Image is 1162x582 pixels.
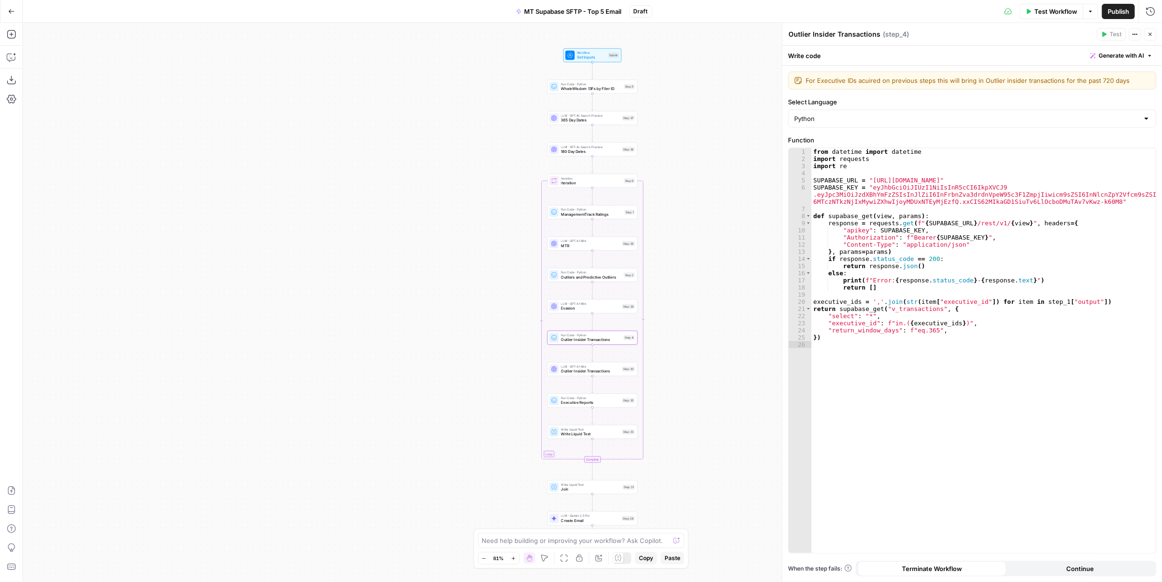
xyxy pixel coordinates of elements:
[561,176,622,181] span: Iteration
[561,368,620,374] span: Outlier Insider Transactions
[1067,564,1094,573] span: Continue
[622,304,635,309] div: Step 29
[624,272,635,278] div: Step 2
[592,407,594,424] g: Edge from step_35 to step_33
[788,97,1156,107] label: Select Language
[788,148,811,155] div: 1
[788,255,811,262] div: 14
[624,335,635,341] div: Step 4
[1086,50,1156,62] button: Generate with AI
[561,180,622,186] span: Iteration
[494,554,504,562] span: 61%
[788,212,811,220] div: 8
[1099,51,1144,60] span: Generate with AI
[592,188,594,205] g: Edge from step_6 to step_1
[561,113,620,118] span: LLM · GPT-4o Search Preview
[788,155,811,162] div: 2
[806,270,811,277] span: Toggle code folding, rows 16 through 18
[635,552,657,564] button: Copy
[661,552,684,564] button: Paste
[1034,7,1077,16] span: Test Workflow
[561,513,620,518] span: LLM · Gemini 2.5 Pro
[561,305,620,311] span: Evasion
[547,48,637,62] div: WorkflowSet InputsInputs
[788,291,811,298] div: 19
[788,312,811,320] div: 22
[547,205,637,219] div: Run Code · PythonManagementTrack RatingsStep 1
[788,135,1156,145] label: Function
[547,393,637,407] div: Run Code · PythonExecutive ReportsStep 35
[883,30,909,39] span: ( step_4 )
[806,76,1150,85] textarea: For Executive IDs acuired on previous steps this will bring in Outlier insider transactions for t...
[622,241,635,246] div: Step 28
[561,86,622,91] span: WhaleWisdom 13Fs by Filer ID
[577,50,606,55] span: Workflow
[788,305,811,312] div: 21
[592,93,594,110] g: Edge from step_5 to step_37
[788,234,811,241] div: 11
[547,142,637,156] div: LLM · GPT-4o Search Preview180 Day DatesStep 36
[639,554,653,562] span: Copy
[788,162,811,170] div: 3
[561,82,622,87] span: Run Code · Python
[592,344,594,361] g: Edge from step_4 to step_30
[625,210,635,215] div: Step 1
[547,480,637,494] div: Write Liquid TextJoinStep 31
[592,313,594,330] g: Edge from step_29 to step_4
[1020,4,1083,19] button: Test Workflow
[592,376,594,393] g: Edge from step_30 to step_35
[561,211,622,217] span: ManagementTrack Ratings
[788,248,811,255] div: 13
[622,516,635,521] div: Step 34
[592,494,594,511] g: Edge from step_31 to step_34
[561,427,620,431] span: Write Liquid Text
[806,255,811,262] span: Toggle code folding, rows 14 through 15
[547,512,637,525] div: LLM · Gemini 2.5 ProCreate EmailStep 34
[788,262,811,270] div: 15
[561,396,620,401] span: Run Code · Python
[561,400,620,405] span: Executive Reports
[624,84,635,89] div: Step 5
[547,237,637,251] div: LLM · GPT-4.1 MiniMTRStep 28
[782,46,1162,65] div: Write code
[561,486,620,492] span: Join
[788,327,811,334] div: 24
[1097,28,1126,40] button: Test
[1110,30,1122,39] span: Test
[788,170,811,177] div: 4
[561,117,620,123] span: 365 Day Dates
[561,333,621,338] span: Run Code · Python
[634,7,648,16] span: Draft
[547,268,637,282] div: Run Code · PythonOutliers and Predictive OutliersStep 2
[547,362,637,376] div: LLM · GPT-4.1 MiniOutlier Insider TransactionsStep 30
[592,156,594,173] g: Edge from step_36 to step_6
[622,367,635,372] div: Step 30
[561,301,620,306] span: LLM · GPT-4.1 Mini
[592,62,594,79] g: Edge from start to step_5
[547,174,637,188] div: LoopIterationIterationStep 6
[622,147,635,152] div: Step 36
[788,334,811,341] div: 25
[788,205,811,212] div: 7
[788,270,811,277] div: 16
[665,554,680,562] span: Paste
[561,518,620,523] span: Create Email
[561,274,622,280] span: Outliers and Predictive Outliers
[592,219,594,236] g: Edge from step_1 to step_28
[547,111,637,125] div: LLM · GPT-4o Search Preview365 Day DatesStep 37
[547,425,637,439] div: Write Liquid TextWrite Liquid TextStep 33
[510,4,627,19] button: MT Supabase SFTP - Top 5 Email
[584,456,601,462] div: Complete
[788,220,811,227] div: 9
[788,277,811,284] div: 17
[788,298,811,305] div: 20
[561,270,622,275] span: Run Code · Python
[788,284,811,291] div: 18
[547,331,637,344] div: Run Code · PythonOutlier Insider TransactionsStep 4
[547,300,637,313] div: LLM · GPT-4.1 MiniEvasionStep 29
[561,431,620,437] span: Write Liquid Text
[788,320,811,327] div: 23
[806,305,811,312] span: Toggle code folding, rows 21 through 25
[788,177,811,184] div: 5
[561,364,620,369] span: LLM · GPT-4.1 Mini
